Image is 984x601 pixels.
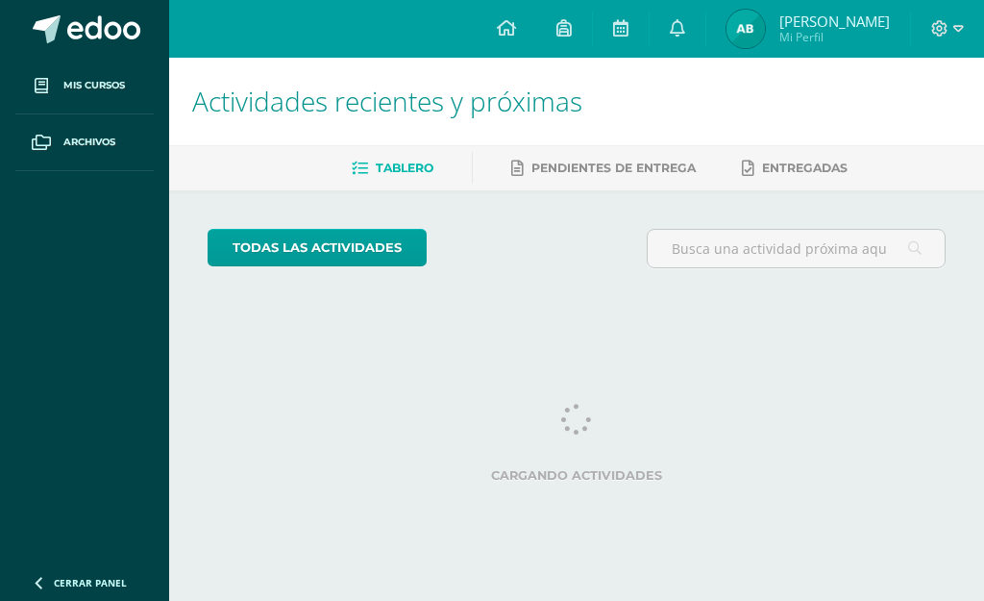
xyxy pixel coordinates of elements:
input: Busca una actividad próxima aquí... [648,230,945,267]
span: Pendientes de entrega [531,161,696,175]
label: Cargando actividades [208,468,946,483]
span: Actividades recientes y próximas [192,83,582,119]
span: Tablero [376,161,433,175]
span: Mi Perfil [779,29,890,45]
span: Archivos [63,135,115,150]
span: [PERSON_NAME] [779,12,890,31]
span: Entregadas [762,161,848,175]
img: c2baf109a9d2730ea0bde87aae889d22.png [726,10,765,48]
span: Cerrar panel [54,576,127,589]
a: Archivos [15,114,154,171]
a: todas las Actividades [208,229,427,266]
a: Tablero [352,153,433,184]
a: Mis cursos [15,58,154,114]
a: Pendientes de entrega [511,153,696,184]
span: Mis cursos [63,78,125,93]
a: Entregadas [742,153,848,184]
